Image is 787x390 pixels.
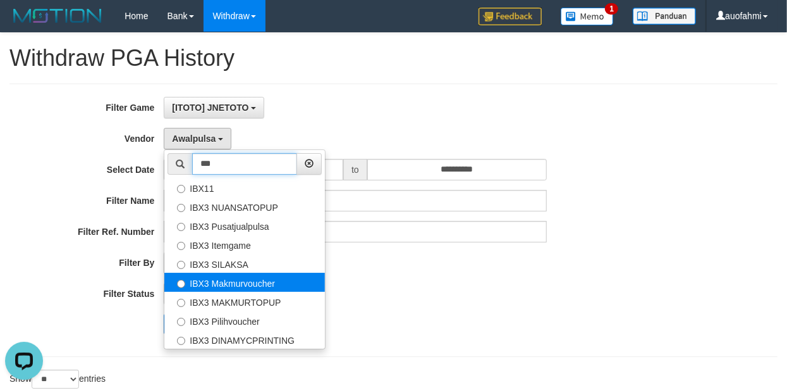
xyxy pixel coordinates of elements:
input: IBX3 Pusatjualpulsa [177,223,185,231]
button: Awalpulsa [164,128,231,149]
img: MOTION_logo.png [9,6,106,25]
label: IBX3 MAKMURTOPUP [164,292,325,311]
img: Feedback.jpg [479,8,542,25]
h1: Withdraw PGA History [9,46,778,71]
button: Open LiveChat chat widget [5,5,43,43]
button: [ITOTO] JNETOTO [164,97,264,118]
img: Button%20Memo.svg [561,8,614,25]
label: IBX3 Pilihvoucher [164,311,325,330]
span: to [343,159,367,180]
input: IBX3 DINAMYCPRINTING [177,337,185,345]
input: IBX3 Itemgame [177,242,185,250]
input: IBX3 Makmurvoucher [177,280,185,288]
label: IBX3 SILAKSA [164,254,325,273]
input: IBX3 NUANSATOPUP [177,204,185,212]
span: Awalpulsa [172,134,216,144]
img: panduan.png [633,8,696,25]
input: IBX3 SILAKSA [177,261,185,269]
span: 1 [605,3,618,15]
label: Show entries [9,370,106,389]
label: IBX3 Makmurvoucher [164,273,325,292]
label: IBX11 [164,178,325,197]
span: [ITOTO] JNETOTO [172,103,248,113]
select: Showentries [32,370,79,389]
label: IBX3 NUANSATOPUP [164,197,325,216]
input: IBX3 MAKMURTOPUP [177,299,185,307]
label: IBX3 DINAMYCPRINTING [164,330,325,349]
input: IBX11 [177,185,185,193]
label: IBX3 Pusatjualpulsa [164,216,325,235]
input: IBX3 Pilihvoucher [177,318,185,326]
label: IBX3 Itemgame [164,235,325,254]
